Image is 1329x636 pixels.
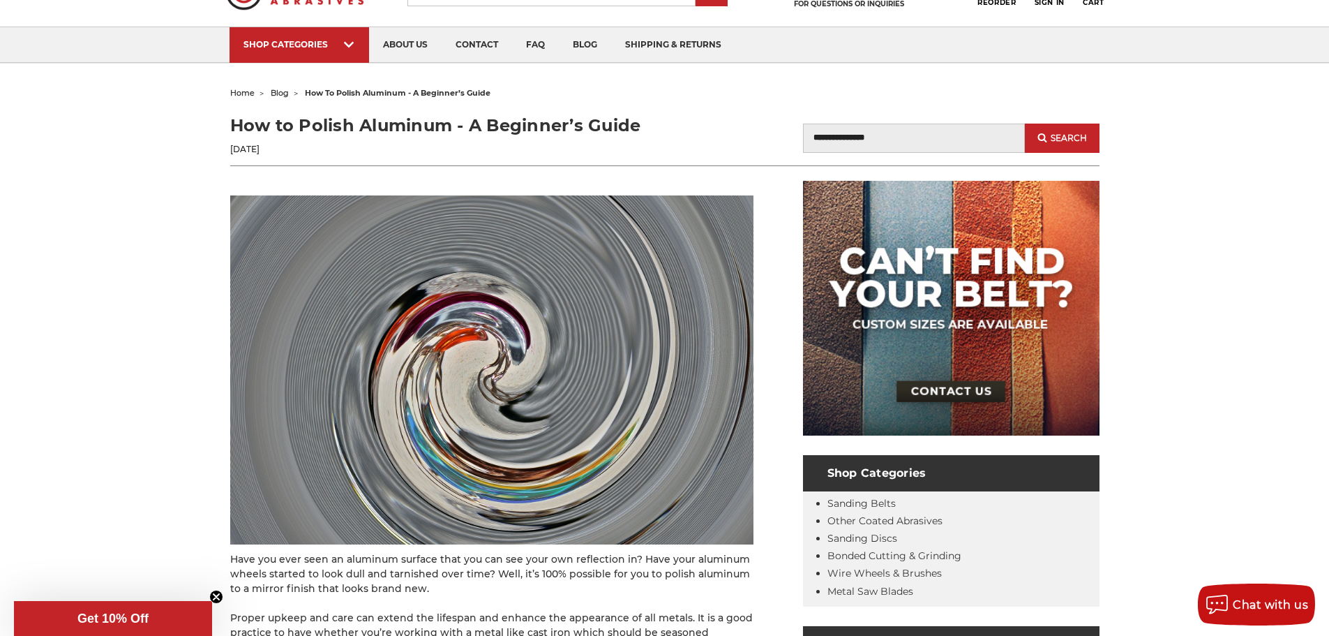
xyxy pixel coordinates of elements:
a: Wire Wheels & Brushes [827,567,942,579]
a: shipping & returns [611,27,735,63]
a: faq [512,27,559,63]
a: blog [559,27,611,63]
a: home [230,88,255,98]
span: Get 10% Off [77,612,149,626]
button: Close teaser [209,590,223,604]
h4: Shop Categories [803,455,1099,491]
div: SHOP CATEGORIES [243,39,355,50]
a: about us [369,27,442,63]
a: Bonded Cutting & Grinding [827,549,961,562]
p: Have you ever seen an aluminum surface that you can see your own reflection in? Have your aluminu... [230,552,753,596]
a: Metal Saw Blades [827,585,913,598]
div: Get 10% OffClose teaser [14,601,212,636]
a: Sanding Discs [827,532,897,545]
a: contact [442,27,512,63]
h1: How to Polish Aluminum - A Beginner’s Guide [230,113,665,138]
img: How to Polish Aluminum - A Beginner’s Guide [230,195,753,545]
img: promo banner for custom belts. [803,181,1099,436]
a: Other Coated Abrasives [827,515,943,527]
a: blog [271,88,289,98]
span: Chat with us [1233,598,1308,612]
p: [DATE] [230,143,665,156]
span: Search [1051,133,1087,143]
a: Sanding Belts [827,497,896,510]
button: Chat with us [1198,584,1315,626]
span: how to polish aluminum - a beginner’s guide [305,88,490,98]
